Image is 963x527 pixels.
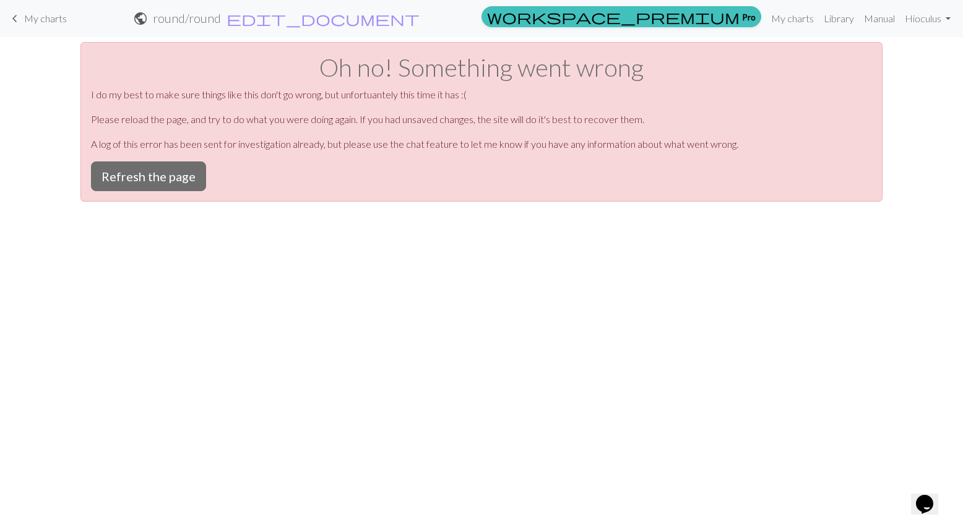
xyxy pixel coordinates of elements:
p: Please reload the page, and try to do what you were doing again. If you had unsaved changes, the ... [91,112,872,127]
span: public [133,10,148,27]
p: I do my best to make sure things like this don't go wrong, but unfortuantely this time it has :( [91,87,872,102]
span: My charts [24,12,67,24]
p: A log of this error has been sent for investigation already, but please use the chat feature to l... [91,137,872,152]
button: Refresh the page [91,161,206,191]
a: Pro [482,6,761,27]
iframe: chat widget [911,478,951,515]
span: edit_document [227,10,420,27]
h1: Oh no! Something went wrong [91,53,872,82]
span: keyboard_arrow_left [7,10,22,27]
a: Library [819,6,859,31]
a: Hioculus [900,6,956,31]
a: Manual [859,6,900,31]
a: My charts [7,8,67,29]
a: My charts [766,6,819,31]
span: workspace_premium [487,8,740,25]
h2: round / round [153,11,221,25]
